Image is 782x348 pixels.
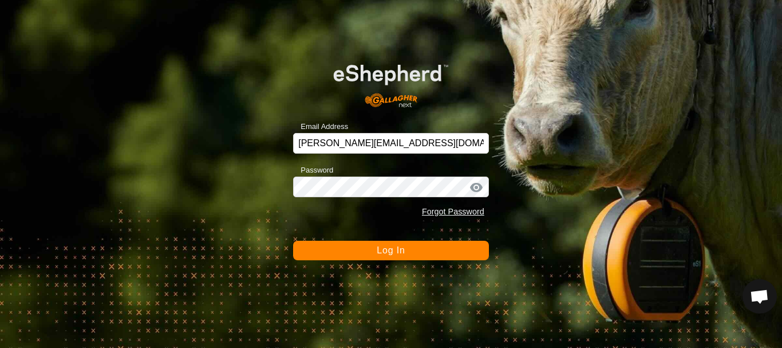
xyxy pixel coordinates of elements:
[313,48,469,115] img: E-shepherd Logo
[293,121,348,132] label: Email Address
[377,245,405,255] span: Log In
[422,207,484,216] a: Forgot Password
[742,279,777,314] a: Open chat
[293,165,333,176] label: Password
[293,133,489,154] input: Email Address
[293,241,489,260] button: Log In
